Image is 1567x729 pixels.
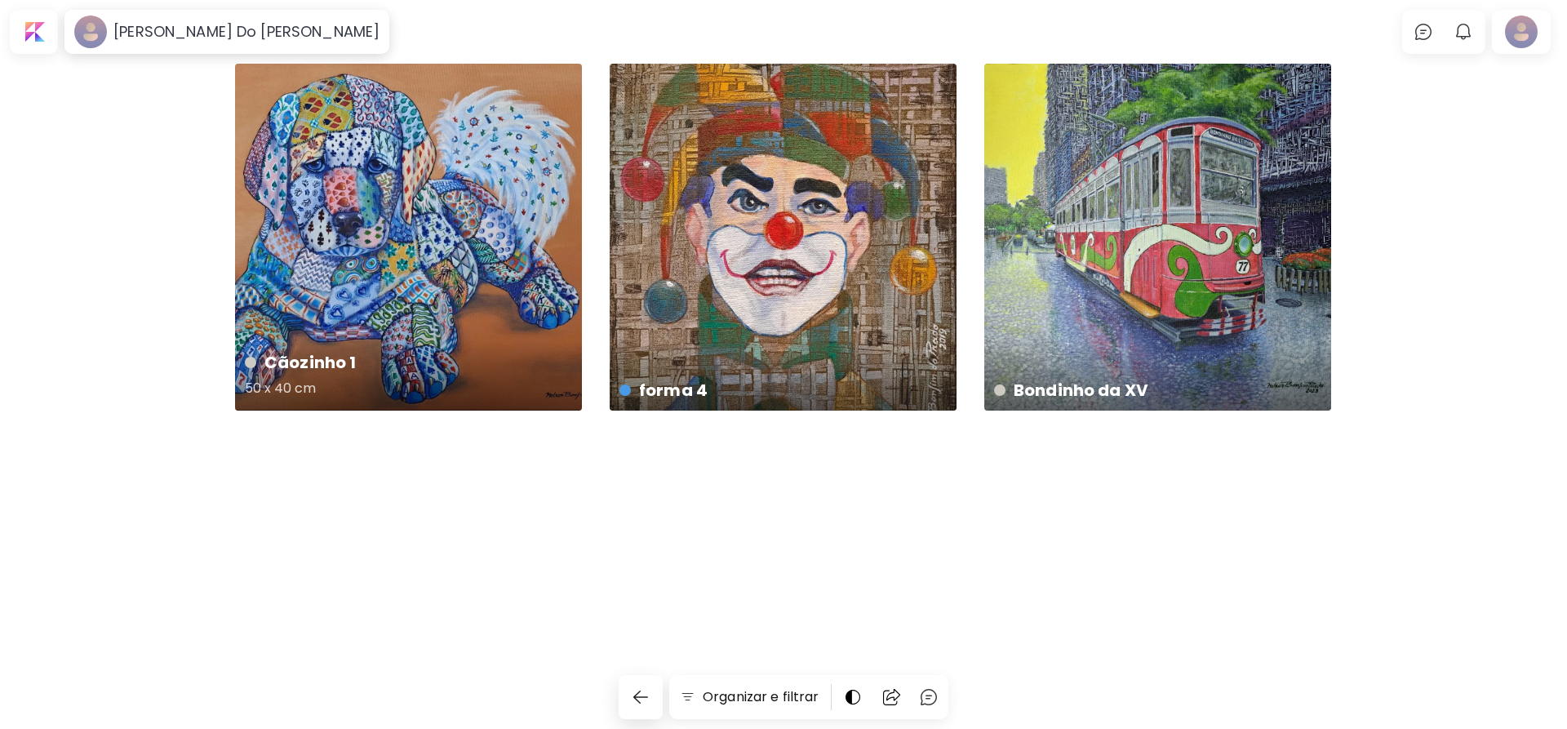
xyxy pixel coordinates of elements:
[631,687,650,707] img: back
[235,64,582,411] a: Cãozinho 150 x 40 cmhttps://cdn.kaleido.art/CDN/Artwork/175364/Primary/medium.webp?updated=777218
[610,64,957,411] a: forma 4https://cdn.kaleido.art/CDN/Artwork/175363/Primary/medium.webp?updated=777216
[619,675,669,719] a: back
[1449,18,1477,46] button: bellIcon
[1454,22,1473,42] img: bellIcon
[245,350,569,375] h4: Cãozinho 1
[703,687,819,707] h6: Organizar e filtrar
[919,687,939,707] img: chatIcon
[619,675,663,719] button: back
[984,64,1331,411] a: Bondinho da XVhttps://cdn.kaleido.art/CDN/Artwork/175357/Primary/medium.webp?updated=777187
[1414,22,1433,42] img: chatIcon
[113,22,380,42] h6: [PERSON_NAME] Do [PERSON_NAME]
[994,378,1318,402] h4: Bondinho da XV
[245,375,569,407] h5: 50 x 40 cm
[619,378,943,402] h4: forma 4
